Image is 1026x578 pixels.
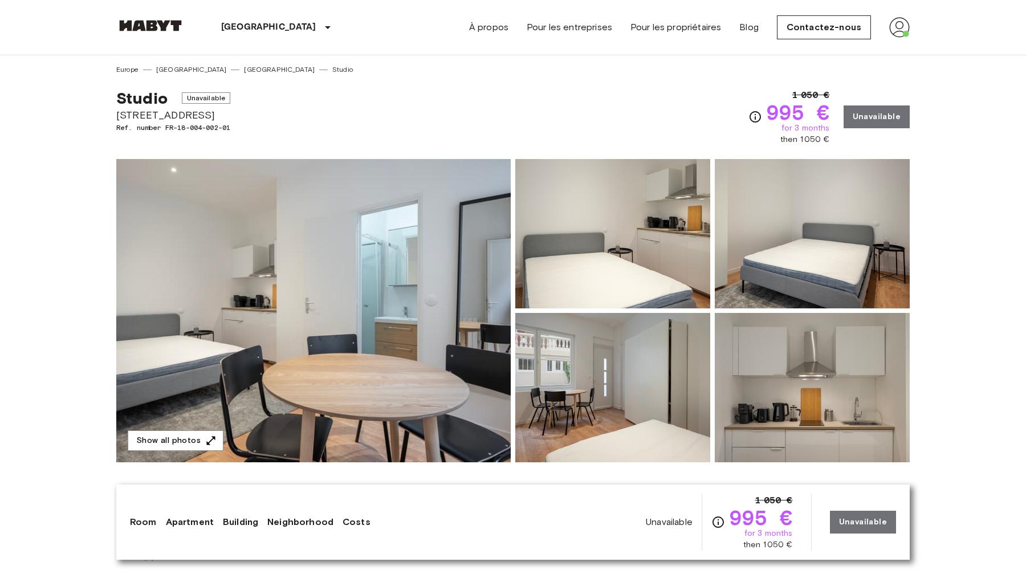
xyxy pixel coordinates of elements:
a: Europe [116,64,139,75]
a: Building [223,515,258,529]
span: Studio [116,88,168,108]
a: Blog [739,21,759,34]
a: [GEOGRAPHIC_DATA] [156,64,227,75]
span: 995 € [767,102,830,123]
span: Ref. number FR-18-004-002-01 [116,123,230,133]
img: Picture of unit FR-18-004-002-01 [515,159,710,308]
a: Pour les entreprises [527,21,612,34]
img: Picture of unit FR-18-004-002-01 [715,313,910,462]
img: Picture of unit FR-18-004-002-01 [515,313,710,462]
img: Picture of unit FR-18-004-002-01 [715,159,910,308]
img: Habyt [116,20,185,31]
span: 995 € [730,507,793,528]
span: Unavailable [646,516,693,528]
a: Room [130,515,157,529]
a: Pour les propriétaires [630,21,721,34]
button: Show all photos [128,430,223,451]
span: Unavailable [182,92,231,104]
span: 1 050 € [755,494,793,507]
a: À propos [469,21,508,34]
span: [STREET_ADDRESS] [116,108,230,123]
a: Contactez-nous [777,15,871,39]
span: then 1 050 € [780,134,830,145]
span: for 3 months [781,123,830,134]
a: Costs [343,515,370,529]
span: then 1 050 € [743,539,793,551]
span: 1 050 € [792,88,830,102]
span: for 3 months [744,528,793,539]
p: [GEOGRAPHIC_DATA] [221,21,316,34]
img: Marketing picture of unit FR-18-004-002-01 [116,159,511,462]
img: avatar [889,17,910,38]
a: Neighborhood [267,515,333,529]
svg: Check cost overview for full price breakdown. Please note that discounts apply to new joiners onl... [711,515,725,529]
a: Studio [332,64,353,75]
a: Apartment [166,515,214,529]
a: [GEOGRAPHIC_DATA] [244,64,315,75]
svg: Check cost overview for full price breakdown. Please note that discounts apply to new joiners onl... [748,110,762,124]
